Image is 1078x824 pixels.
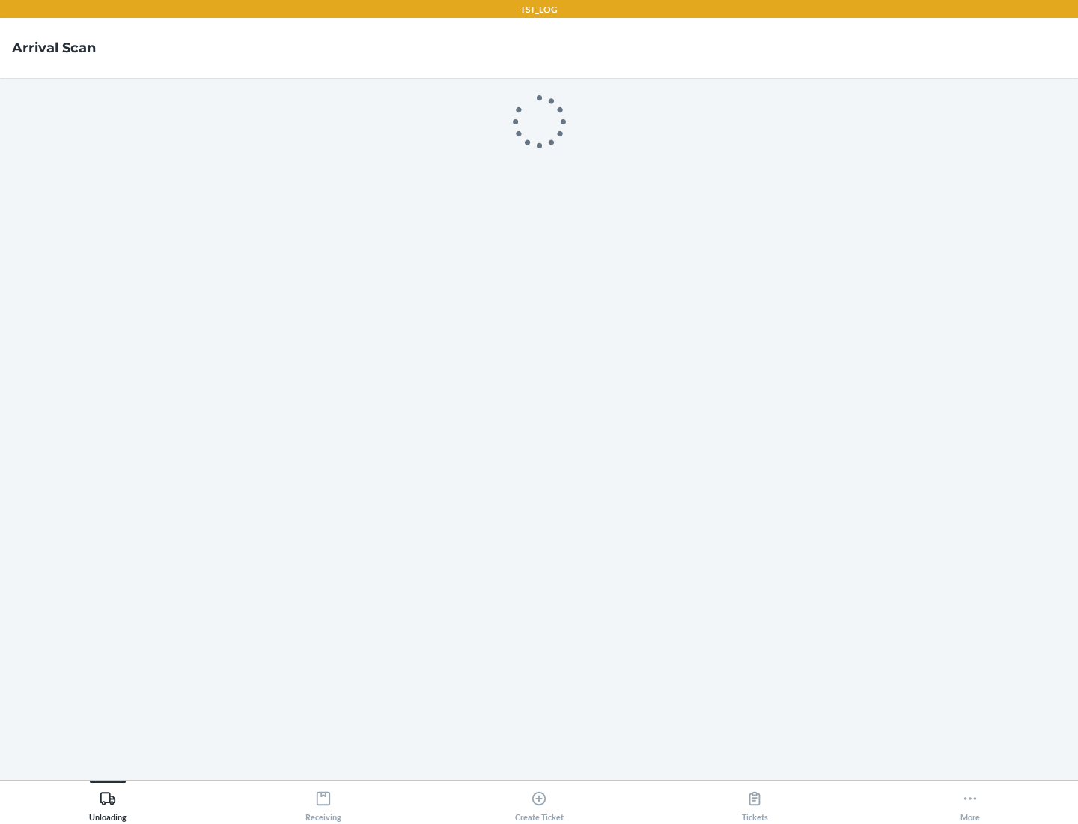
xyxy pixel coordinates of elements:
button: Create Ticket [431,781,647,822]
div: Create Ticket [515,784,564,822]
button: Receiving [216,781,431,822]
div: Unloading [89,784,127,822]
button: More [862,781,1078,822]
button: Tickets [647,781,862,822]
h4: Arrival Scan [12,38,96,58]
p: TST_LOG [520,3,558,16]
div: More [960,784,980,822]
div: Tickets [742,784,768,822]
div: Receiving [305,784,341,822]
